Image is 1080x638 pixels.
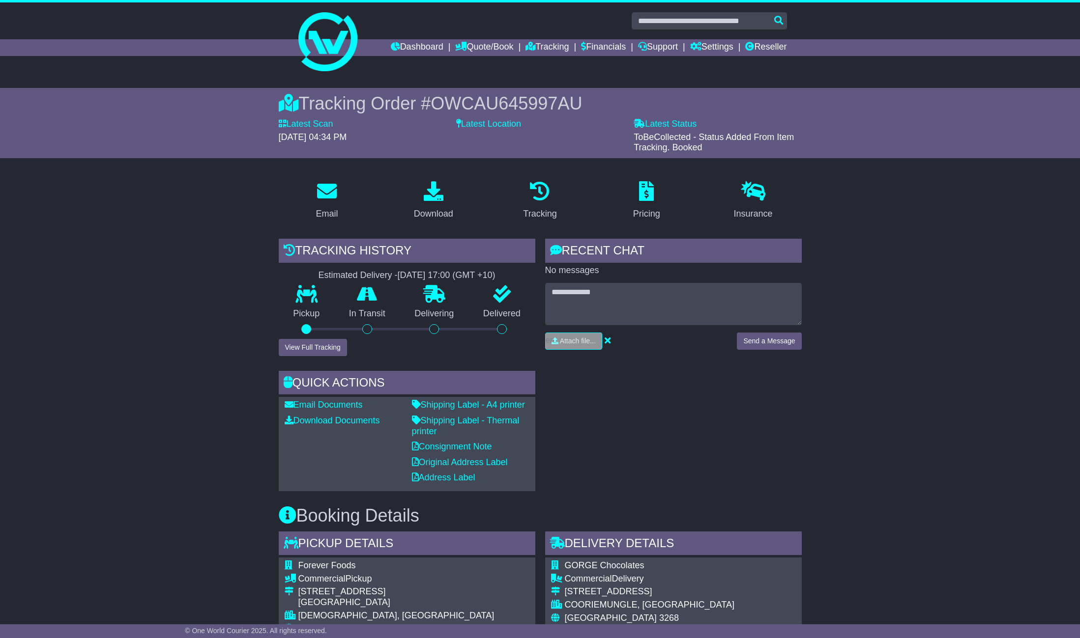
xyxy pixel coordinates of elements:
[279,270,535,281] div: Estimated Delivery -
[285,400,363,410] a: Email Documents
[391,39,443,56] a: Dashboard
[285,416,380,425] a: Download Documents
[400,308,469,319] p: Delivering
[412,457,508,467] a: Original Address Label
[633,207,660,221] div: Pricing
[298,610,495,621] div: [DEMOGRAPHIC_DATA], [GEOGRAPHIC_DATA]
[279,531,535,558] div: Pickup Details
[634,119,697,130] label: Latest Status
[279,308,335,319] p: Pickup
[412,472,475,482] a: Address Label
[455,39,513,56] a: Quote/Book
[279,132,347,142] span: [DATE] 04:34 PM
[334,308,400,319] p: In Transit
[545,531,802,558] div: Delivery Details
[398,270,496,281] div: [DATE] 17:00 (GMT +10)
[634,132,794,153] span: ToBeCollected - Status Added From Item Tracking. Booked
[414,207,453,221] div: Download
[468,308,535,319] p: Delivered
[565,574,734,584] div: Delivery
[659,613,679,623] span: 3268
[279,239,535,265] div: Tracking history
[565,586,734,597] div: [STREET_ADDRESS]
[545,239,802,265] div: RECENT CHAT
[298,586,495,597] div: [STREET_ADDRESS]
[523,207,556,221] div: Tracking
[525,39,569,56] a: Tracking
[408,178,460,224] a: Download
[638,39,678,56] a: Support
[298,597,495,608] div: [GEOGRAPHIC_DATA]
[298,574,495,584] div: Pickup
[565,600,734,610] div: COORIEMUNGLE, [GEOGRAPHIC_DATA]
[279,93,802,114] div: Tracking Order #
[279,339,347,356] button: View Full Tracking
[690,39,733,56] a: Settings
[745,39,787,56] a: Reseller
[412,442,492,451] a: Consignment Note
[517,178,563,224] a: Tracking
[565,560,644,570] span: GORGE Chocolates
[565,613,657,623] span: [GEOGRAPHIC_DATA]
[412,400,525,410] a: Shipping Label - A4 printer
[734,207,773,221] div: Insurance
[581,39,626,56] a: Financials
[298,623,390,633] span: [GEOGRAPHIC_DATA]
[298,560,356,570] span: Forever Foods
[456,119,521,130] label: Latest Location
[431,93,582,113] span: OWCAU645997AU
[728,178,779,224] a: Insurance
[412,416,520,436] a: Shipping Label - Thermal printer
[279,371,535,397] div: Quick Actions
[737,333,801,350] button: Send a Message
[279,119,333,130] label: Latest Scan
[309,178,344,224] a: Email
[185,627,327,635] span: © One World Courier 2025. All rights reserved.
[545,265,802,276] p: No messages
[627,178,667,224] a: Pricing
[279,506,802,526] h3: Booking Details
[393,623,412,633] span: 3137
[298,574,346,583] span: Commercial
[316,207,338,221] div: Email
[565,574,612,583] span: Commercial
